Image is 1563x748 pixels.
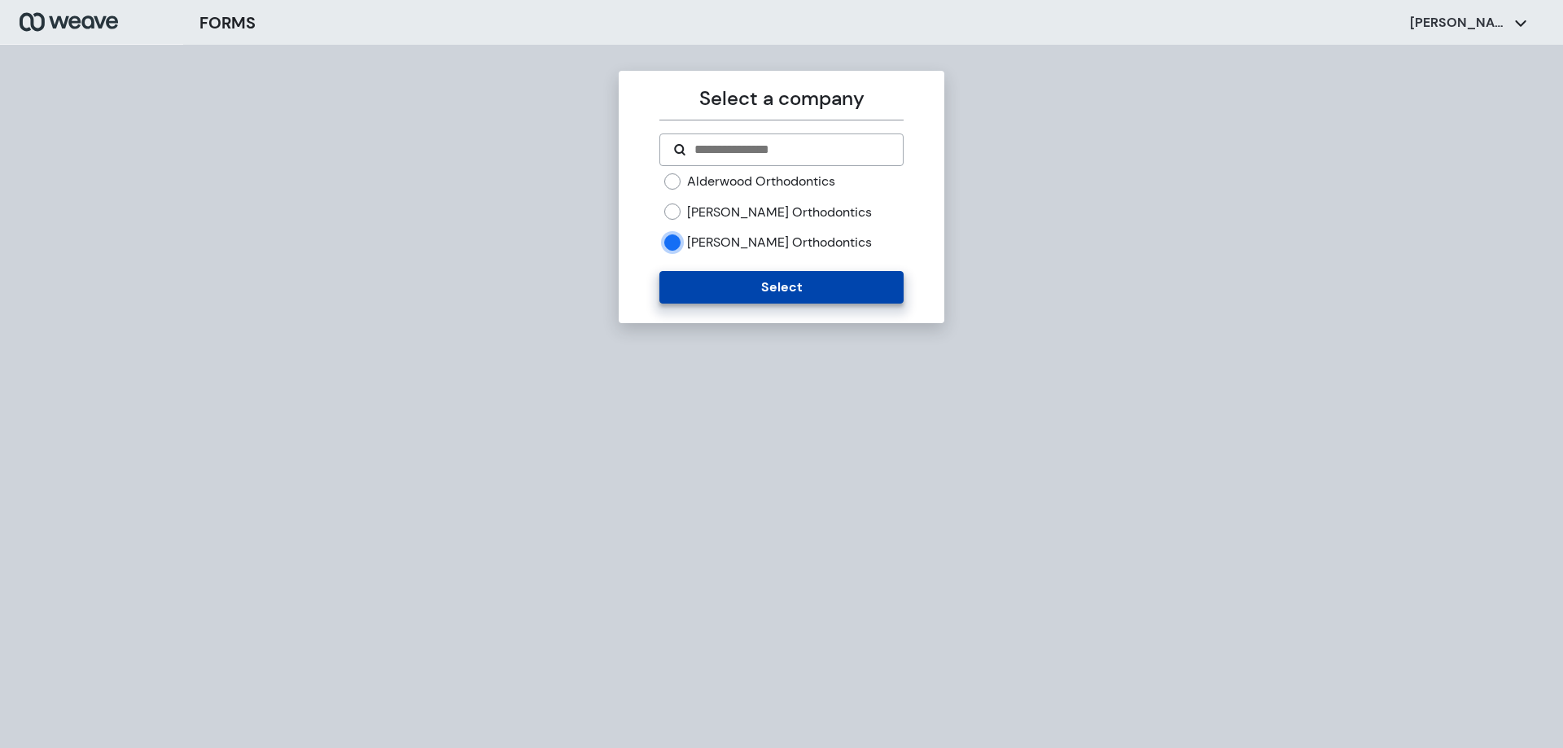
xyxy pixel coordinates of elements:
label: [PERSON_NAME] Orthodontics [687,203,872,221]
label: [PERSON_NAME] Orthodontics [687,234,872,252]
label: Alderwood Orthodontics [687,173,835,190]
h3: FORMS [199,11,256,35]
input: Search [693,140,889,160]
p: Select a company [659,84,903,113]
p: [PERSON_NAME] [1410,14,1508,32]
button: Select [659,271,903,304]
